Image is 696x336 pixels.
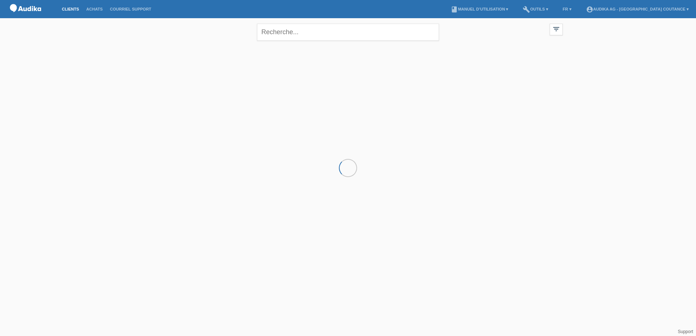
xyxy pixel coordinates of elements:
a: POS — MF Group [7,14,44,20]
i: account_circle [586,6,593,13]
i: filter_list [552,25,560,33]
a: FR ▾ [559,7,575,11]
a: Support [678,329,693,334]
a: bookManuel d’utilisation ▾ [447,7,512,11]
i: build [523,6,530,13]
a: Clients [58,7,83,11]
a: Courriel Support [106,7,155,11]
a: account_circleAudika AG - [GEOGRAPHIC_DATA] Coutance ▾ [582,7,692,11]
a: buildOutils ▾ [519,7,551,11]
i: book [451,6,458,13]
a: Achats [83,7,106,11]
input: Recherche... [257,24,439,41]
